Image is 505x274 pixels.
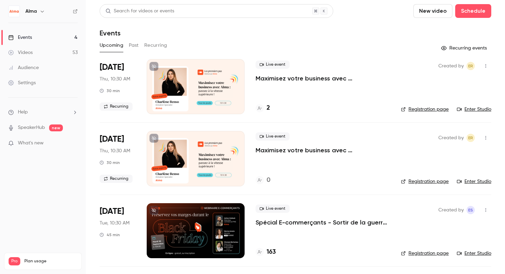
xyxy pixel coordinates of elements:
div: Search for videos or events [105,8,174,15]
a: 2 [256,103,270,113]
button: Recurring [144,40,167,51]
a: Maximisez votre business avec [PERSON_NAME] : passez à la vitesse supérieure ! [256,146,390,154]
span: Thu, 10:30 AM [100,76,130,83]
span: ES [468,206,473,214]
div: 30 min [100,160,120,165]
a: Enter Studio [457,250,491,257]
span: Recurring [100,102,133,111]
a: Registration page [401,178,449,185]
span: Live event [256,132,290,141]
a: 163 [256,248,276,257]
div: 30 min [100,88,120,94]
span: ER [468,134,473,142]
span: Created by [438,134,464,142]
span: Live event [256,61,290,69]
span: Pro [9,257,20,265]
h1: Events [100,29,121,37]
div: Sep 25 Thu, 10:30 AM (Europe/Paris) [100,131,136,186]
div: Videos [8,49,33,56]
a: Registration page [401,106,449,113]
div: Sep 18 Thu, 10:30 AM (Europe/Paris) [100,59,136,114]
a: SpeakerHub [18,124,45,131]
button: Schedule [455,4,491,18]
button: Past [129,40,139,51]
span: [DATE] [100,134,124,145]
button: New video [413,4,452,18]
span: Created by [438,206,464,214]
h4: 0 [267,176,270,185]
span: Tue, 10:30 AM [100,220,130,227]
h4: 2 [267,103,270,113]
a: Enter Studio [457,178,491,185]
div: 45 min [100,232,120,238]
span: Recurring [100,175,133,183]
span: Thu, 10:30 AM [100,147,130,154]
div: Sep 30 Tue, 10:30 AM (Europe/Paris) [100,203,136,258]
span: [DATE] [100,206,124,217]
span: Evan SAIDI [467,206,475,214]
img: Alma [9,6,20,17]
span: What's new [18,140,44,147]
button: Upcoming [100,40,123,51]
h4: 163 [267,248,276,257]
span: new [49,124,63,131]
span: Eric ROMER [467,134,475,142]
span: [DATE] [100,62,124,73]
a: Maximisez votre business avec [PERSON_NAME] : passez à la vitesse supérieure ! [256,74,390,83]
iframe: Noticeable Trigger [69,140,78,146]
div: Events [8,34,32,41]
div: Settings [8,79,36,86]
button: Recurring events [438,43,491,54]
span: Created by [438,62,464,70]
a: 0 [256,176,270,185]
span: Eric ROMER [467,62,475,70]
div: Audience [8,64,39,71]
a: Spécial E-commerçants - Sortir de la guerre des prix et préserver ses marges pendant [DATE][DATE] [256,218,390,227]
a: Enter Studio [457,106,491,113]
span: ER [468,62,473,70]
span: Live event [256,205,290,213]
h6: Alma [25,8,37,15]
a: Registration page [401,250,449,257]
span: Plan usage [24,259,77,264]
span: Help [18,109,28,116]
li: help-dropdown-opener [8,109,78,116]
